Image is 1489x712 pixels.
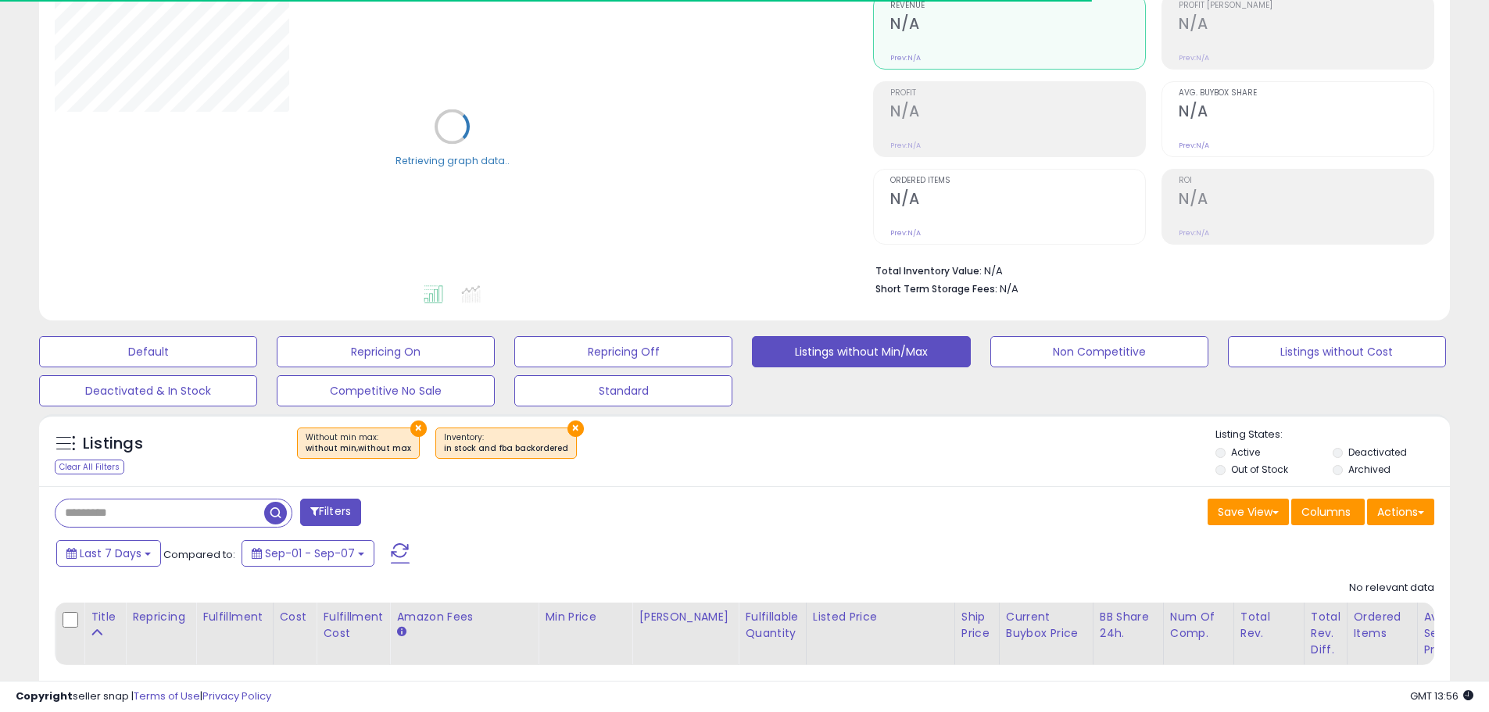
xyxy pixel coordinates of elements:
[1215,428,1450,442] p: Listing States:
[134,689,200,703] a: Terms of Use
[813,609,948,625] div: Listed Price
[16,689,73,703] strong: Copyright
[396,609,532,625] div: Amazon Fees
[567,420,584,437] button: ×
[1179,15,1434,36] h2: N/A
[306,431,411,455] span: Without min max :
[890,53,921,63] small: Prev: N/A
[1291,499,1365,525] button: Columns
[55,460,124,474] div: Clear All Filters
[16,689,271,704] div: seller snap | |
[752,336,970,367] button: Listings without Min/Max
[875,282,997,295] b: Short Term Storage Fees:
[1424,609,1481,658] div: Avg Selling Price
[396,625,406,639] small: Amazon Fees.
[91,609,119,625] div: Title
[890,102,1145,123] h2: N/A
[990,336,1208,367] button: Non Competitive
[277,336,495,367] button: Repricing On
[890,177,1145,185] span: Ordered Items
[444,431,568,455] span: Inventory :
[875,260,1423,279] li: N/A
[56,540,161,567] button: Last 7 Days
[1179,141,1209,150] small: Prev: N/A
[875,264,982,277] b: Total Inventory Value:
[1348,445,1407,459] label: Deactivated
[1179,228,1209,238] small: Prev: N/A
[890,2,1145,10] span: Revenue
[1179,53,1209,63] small: Prev: N/A
[323,609,383,642] div: Fulfillment Cost
[1354,609,1411,642] div: Ordered Items
[39,336,257,367] button: Default
[83,433,143,455] h5: Listings
[80,546,141,561] span: Last 7 Days
[1367,499,1434,525] button: Actions
[39,375,257,406] button: Deactivated & In Stock
[1179,177,1434,185] span: ROI
[1100,609,1157,642] div: BB Share 24h.
[890,190,1145,211] h2: N/A
[242,540,374,567] button: Sep-01 - Sep-07
[890,89,1145,98] span: Profit
[277,375,495,406] button: Competitive No Sale
[1240,609,1298,642] div: Total Rev.
[545,609,625,625] div: Min Price
[300,499,361,526] button: Filters
[1311,609,1340,658] div: Total Rev. Diff.
[514,336,732,367] button: Repricing Off
[1349,581,1434,596] div: No relevant data
[202,609,266,625] div: Fulfillment
[163,547,235,562] span: Compared to:
[1179,2,1434,10] span: Profit [PERSON_NAME]
[745,609,799,642] div: Fulfillable Quantity
[280,609,310,625] div: Cost
[202,689,271,703] a: Privacy Policy
[1000,281,1018,296] span: N/A
[1348,463,1391,476] label: Archived
[1208,499,1289,525] button: Save View
[1006,609,1086,642] div: Current Buybox Price
[306,443,411,454] div: without min,without max
[961,609,993,642] div: Ship Price
[890,228,921,238] small: Prev: N/A
[444,443,568,454] div: in stock and fba backordered
[514,375,732,406] button: Standard
[265,546,355,561] span: Sep-01 - Sep-07
[890,15,1145,36] h2: N/A
[132,609,189,625] div: Repricing
[1179,190,1434,211] h2: N/A
[1179,102,1434,123] h2: N/A
[1301,504,1351,520] span: Columns
[639,609,732,625] div: [PERSON_NAME]
[1179,89,1434,98] span: Avg. Buybox Share
[1410,689,1473,703] span: 2025-09-15 13:56 GMT
[1231,445,1260,459] label: Active
[1170,609,1227,642] div: Num of Comp.
[890,141,921,150] small: Prev: N/A
[1231,463,1288,476] label: Out of Stock
[410,420,427,437] button: ×
[1228,336,1446,367] button: Listings without Cost
[396,153,510,167] div: Retrieving graph data..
